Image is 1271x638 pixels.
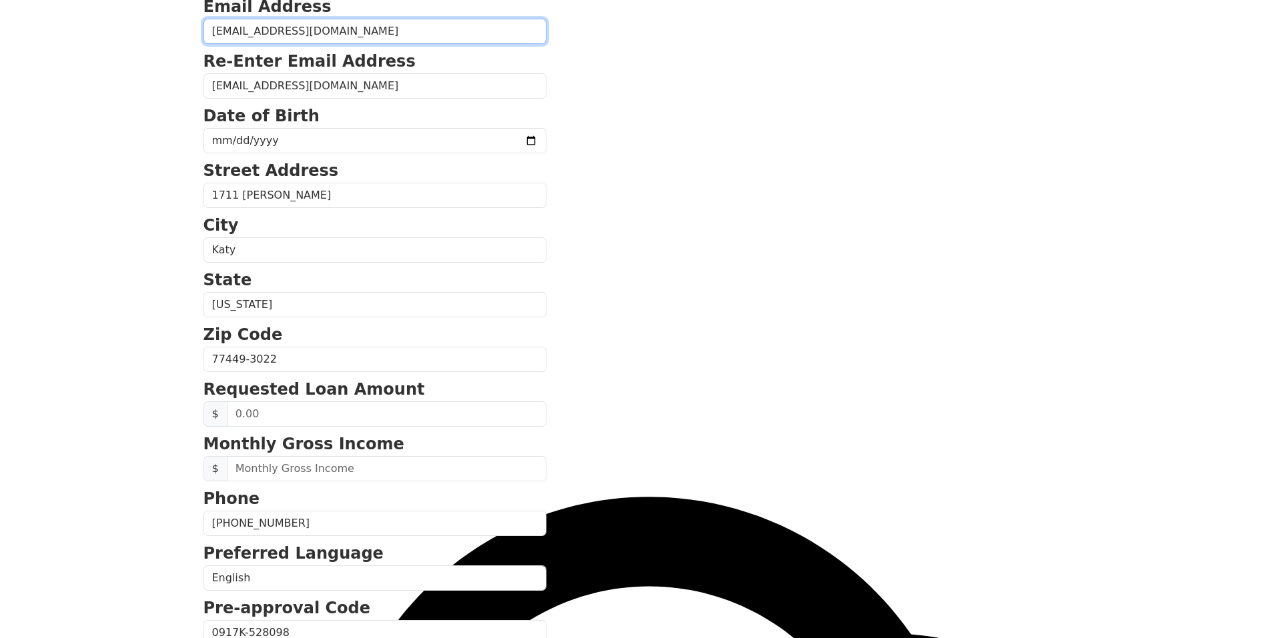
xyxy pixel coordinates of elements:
strong: Street Address [203,161,339,180]
strong: Phone [203,489,260,508]
strong: City [203,216,239,235]
input: City [203,237,546,263]
input: 0.00 [227,401,546,427]
input: Re-Enter Email Address [203,73,546,99]
strong: Date of Birth [203,107,320,125]
input: Phone [203,511,546,536]
strong: Requested Loan Amount [203,380,425,399]
input: Email Address [203,19,546,44]
strong: State [203,271,252,289]
span: $ [203,401,228,427]
strong: Pre-approval Code [203,599,371,617]
strong: Re-Enter Email Address [203,52,416,71]
strong: Preferred Language [203,544,384,563]
strong: Zip Code [203,325,283,344]
p: Monthly Gross Income [203,432,546,456]
span: $ [203,456,228,481]
input: Monthly Gross Income [227,456,546,481]
input: Zip Code [203,347,546,372]
input: Street Address [203,183,546,208]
